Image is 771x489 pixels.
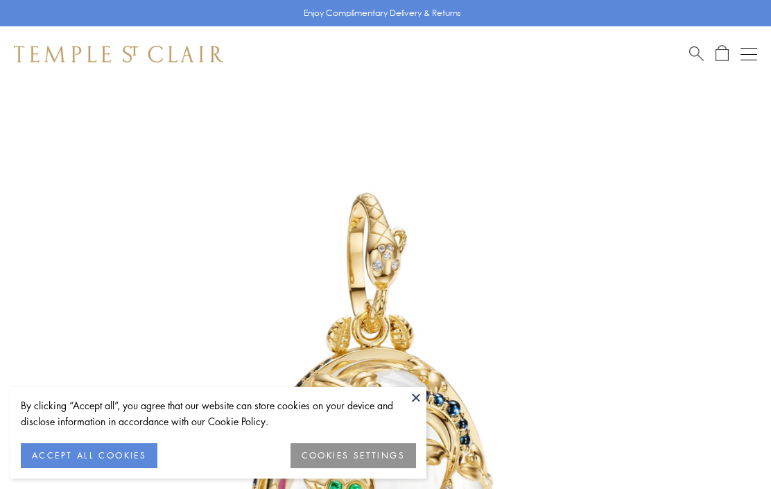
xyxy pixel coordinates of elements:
[21,397,416,429] div: By clicking “Accept all”, you agree that our website can store cookies on your device and disclos...
[740,46,757,62] button: Open navigation
[716,45,729,62] a: Open Shopping Bag
[14,46,223,62] img: Temple St. Clair
[304,6,461,20] p: Enjoy Complimentary Delivery & Returns
[689,45,704,62] a: Search
[21,443,157,468] button: ACCEPT ALL COOKIES
[291,443,416,468] button: COOKIES SETTINGS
